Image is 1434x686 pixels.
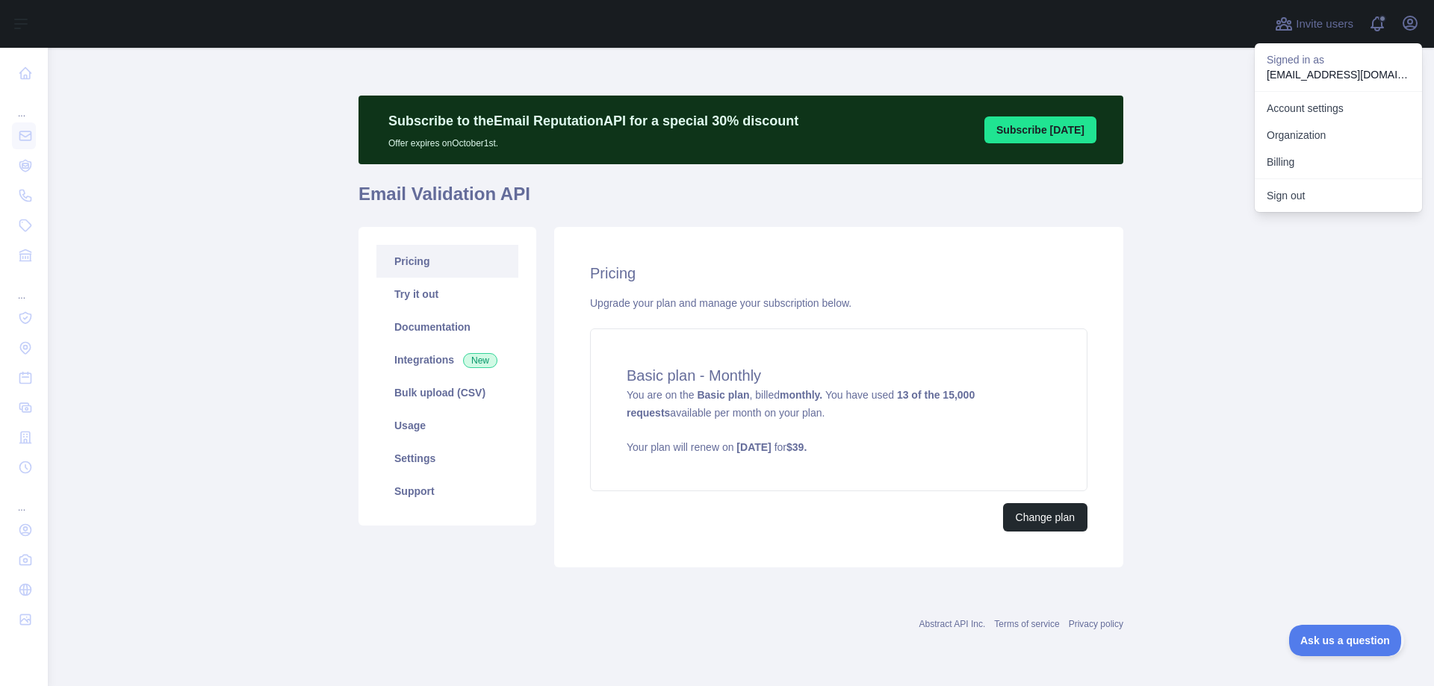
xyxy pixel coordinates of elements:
strong: monthly. [780,389,822,401]
div: ... [12,484,36,514]
a: Integrations New [376,343,518,376]
a: Privacy policy [1069,619,1123,629]
span: You are on the , billed You have used available per month on your plan. [627,389,1051,455]
button: Invite users [1272,12,1356,36]
a: Pricing [376,245,518,278]
h2: Pricing [590,263,1087,284]
p: Signed in as [1267,52,1410,67]
div: Upgrade your plan and manage your subscription below. [590,296,1087,311]
p: Offer expires on October 1st. [388,131,798,149]
div: ... [12,272,36,302]
a: Documentation [376,311,518,343]
button: Change plan [1003,503,1087,531]
a: Support [376,475,518,508]
span: Invite users [1296,16,1353,33]
a: Account settings [1255,95,1422,122]
p: Subscribe to the Email Reputation API for a special 30 % discount [388,110,798,131]
strong: $ 39 . [786,441,807,453]
a: Bulk upload (CSV) [376,376,518,409]
button: Billing [1255,149,1422,175]
p: Your plan will renew on for [627,440,1051,455]
a: Terms of service [994,619,1059,629]
div: ... [12,90,36,119]
h4: Basic plan - Monthly [627,365,1051,386]
iframe: Toggle Customer Support [1289,625,1404,656]
strong: Basic plan [697,389,749,401]
button: Subscribe [DATE] [984,116,1096,143]
a: Try it out [376,278,518,311]
p: [EMAIL_ADDRESS][DOMAIN_NAME] [1267,67,1410,82]
a: Usage [376,409,518,442]
strong: [DATE] [736,441,771,453]
button: Sign out [1255,182,1422,209]
h1: Email Validation API [358,182,1123,218]
a: Abstract API Inc. [919,619,986,629]
span: New [463,353,497,368]
a: Organization [1255,122,1422,149]
a: Settings [376,442,518,475]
